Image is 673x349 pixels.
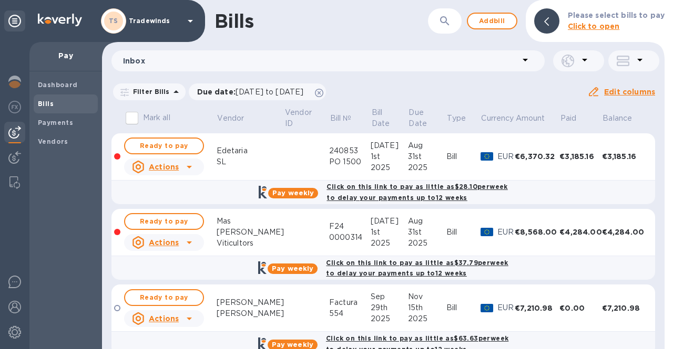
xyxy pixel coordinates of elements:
b: Click on this link to pay as little as $37.79 per week to delay your payments up to 12 weeks [326,259,508,278]
button: Ready to pay [124,138,204,154]
div: 31st [408,227,446,238]
div: 31st [408,151,446,162]
span: Bill № [330,113,365,124]
div: Due date:[DATE] to [DATE] [189,83,327,100]
span: Bill Date [372,107,407,129]
p: Tradewinds [129,17,181,25]
div: 2025 [408,313,446,324]
img: Logo [38,14,82,26]
p: Vendor ID [285,107,314,129]
span: Balance [603,113,646,124]
div: €8,568.00 [515,227,559,237]
span: [DATE] to [DATE] [236,88,303,96]
div: 2025 [371,162,408,173]
span: Type [447,113,480,124]
u: Actions [149,163,179,171]
p: Currency [481,113,514,124]
div: 2025 [371,238,408,249]
p: Mark all [143,112,170,123]
p: Paid [560,113,577,124]
div: 240853 PO 1500 [329,145,371,167]
span: Amount [516,113,559,124]
span: Vendor [217,113,258,124]
div: [DATE] [371,140,408,151]
div: Sep [371,291,408,302]
p: Due Date [409,107,432,129]
b: TS [109,17,118,25]
div: Bill [446,151,481,162]
button: Ready to pay [124,289,204,306]
p: Bill № [330,113,352,124]
div: Aug [408,140,446,151]
b: Click to open [568,22,620,30]
u: Edit columns [604,88,655,96]
img: Foreign exchange [8,101,21,113]
p: Vendor [217,113,244,124]
div: [PERSON_NAME] [217,308,284,319]
p: Bill Date [372,107,393,129]
div: [PERSON_NAME] [217,227,284,238]
b: Payments [38,119,73,126]
div: F24 0000314 [329,221,371,243]
div: Mas [217,216,284,227]
b: Dashboard [38,81,78,89]
span: Paid [560,113,590,124]
div: [PERSON_NAME] [217,297,284,308]
div: Nov [408,291,446,302]
div: €7,210.98 [515,303,559,313]
div: SL [217,156,284,167]
b: Vendors [38,138,68,145]
b: Pay weekly [272,189,314,197]
p: EUR [497,151,515,162]
b: Click on this link to pay as little as $28.10 per week to delay your payments up to 12 weeks [327,183,507,202]
span: Ready to pay [134,291,195,304]
div: €3,185.16 [559,151,601,162]
b: Pay weekly [272,341,313,348]
span: Ready to pay [134,215,195,228]
div: 29th [371,302,408,313]
p: EUR [497,302,515,313]
div: Aug [408,216,446,227]
u: Actions [149,238,179,247]
div: €0.00 [559,303,601,313]
h1: Bills [215,10,253,32]
div: €4,284.00 [602,227,647,237]
button: Addbill [467,13,517,29]
p: Inbox [123,56,519,66]
u: Actions [149,314,179,323]
div: 2025 [371,313,408,324]
div: €7,210.98 [602,303,647,313]
div: 2025 [408,238,446,249]
span: Due Date [409,107,445,129]
b: Please select bills to pay [568,11,665,19]
div: Edetaria [217,145,284,156]
p: Amount [516,113,545,124]
div: Factura 554 [329,297,371,319]
p: Filter Bills [129,87,170,96]
div: €3,185.16 [602,151,647,162]
div: Bill [446,302,481,313]
div: €6,370.32 [515,151,559,162]
span: Vendor ID [285,107,328,129]
div: 2025 [408,162,446,173]
p: Due date : [197,87,309,97]
p: Type [447,113,466,124]
div: 1st [371,151,408,162]
div: €4,284.00 [559,227,601,237]
span: Add bill [476,15,508,27]
div: 15th [408,302,446,313]
p: EUR [497,227,515,238]
div: [DATE] [371,216,408,227]
span: Ready to pay [134,140,195,152]
div: Viticultors [217,238,284,249]
b: Pay weekly [272,265,313,272]
div: Bill [446,227,481,238]
p: Balance [603,113,632,124]
b: Bills [38,100,54,108]
div: 1st [371,227,408,238]
div: Unpin categories [4,10,25,31]
button: Ready to pay [124,213,204,230]
p: Pay [38,50,94,61]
